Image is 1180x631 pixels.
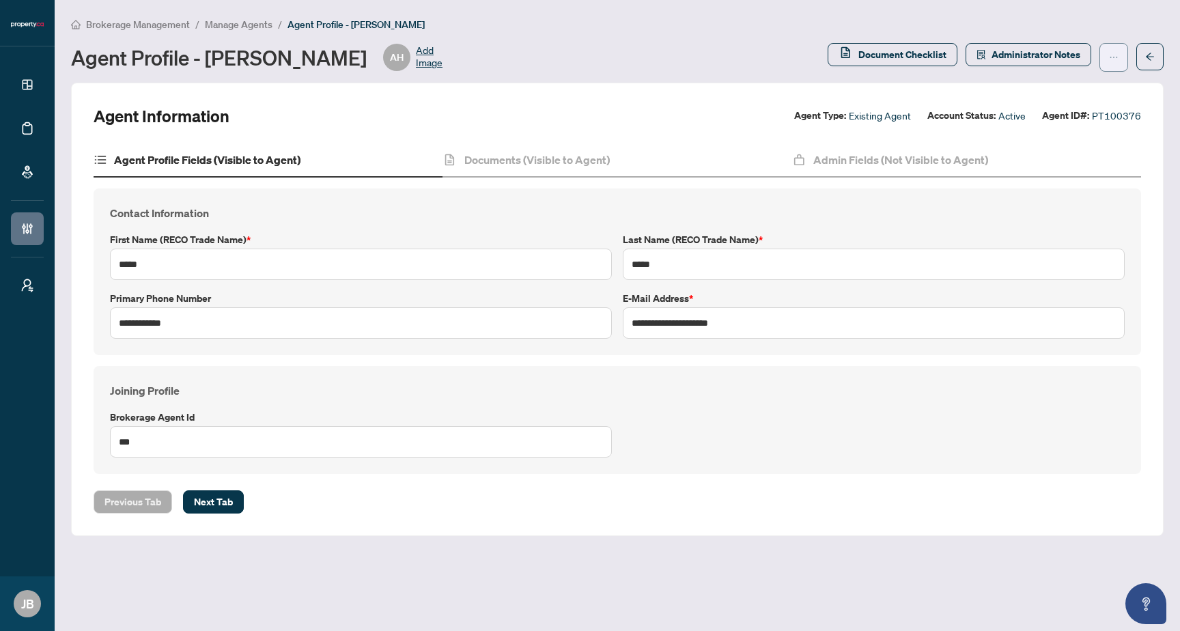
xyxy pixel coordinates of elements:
span: Next Tab [194,491,233,513]
div: Agent Profile - [PERSON_NAME] [71,44,442,71]
li: / [278,16,282,32]
span: Existing Agent [849,108,911,124]
span: JB [21,594,34,613]
button: Open asap [1125,583,1166,624]
span: arrow-left [1145,52,1155,61]
span: Manage Agents [205,18,272,31]
h4: Contact Information [110,205,1125,221]
span: user-switch [20,279,34,292]
li: / [195,16,199,32]
span: home [71,20,81,29]
h4: Agent Profile Fields (Visible to Agent) [114,152,300,168]
h2: Agent Information [94,105,229,127]
label: Brokerage Agent Id [110,410,612,425]
span: Active [998,108,1026,124]
label: Agent ID#: [1042,108,1089,124]
span: solution [977,50,986,59]
label: Last Name (RECO Trade Name) [623,232,1125,247]
img: logo [11,20,44,29]
span: Add Image [416,44,442,71]
label: Account Status: [927,108,996,124]
label: E-mail Address [623,291,1125,306]
span: ellipsis [1109,53,1119,62]
button: Document Checklist [828,43,957,66]
span: AH [390,50,404,65]
h4: Admin Fields (Not Visible to Agent) [813,152,988,168]
label: First Name (RECO Trade Name) [110,232,612,247]
label: Agent Type: [794,108,846,124]
button: Previous Tab [94,490,172,514]
button: Next Tab [183,490,244,514]
span: Agent Profile - [PERSON_NAME] [287,18,425,31]
h4: Documents (Visible to Agent) [464,152,610,168]
button: Administrator Notes [966,43,1091,66]
label: Primary Phone Number [110,291,612,306]
span: Document Checklist [858,44,946,66]
h4: Joining Profile [110,382,1125,399]
span: Brokerage Management [86,18,190,31]
span: PT100376 [1092,108,1141,124]
span: Administrator Notes [992,44,1080,66]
